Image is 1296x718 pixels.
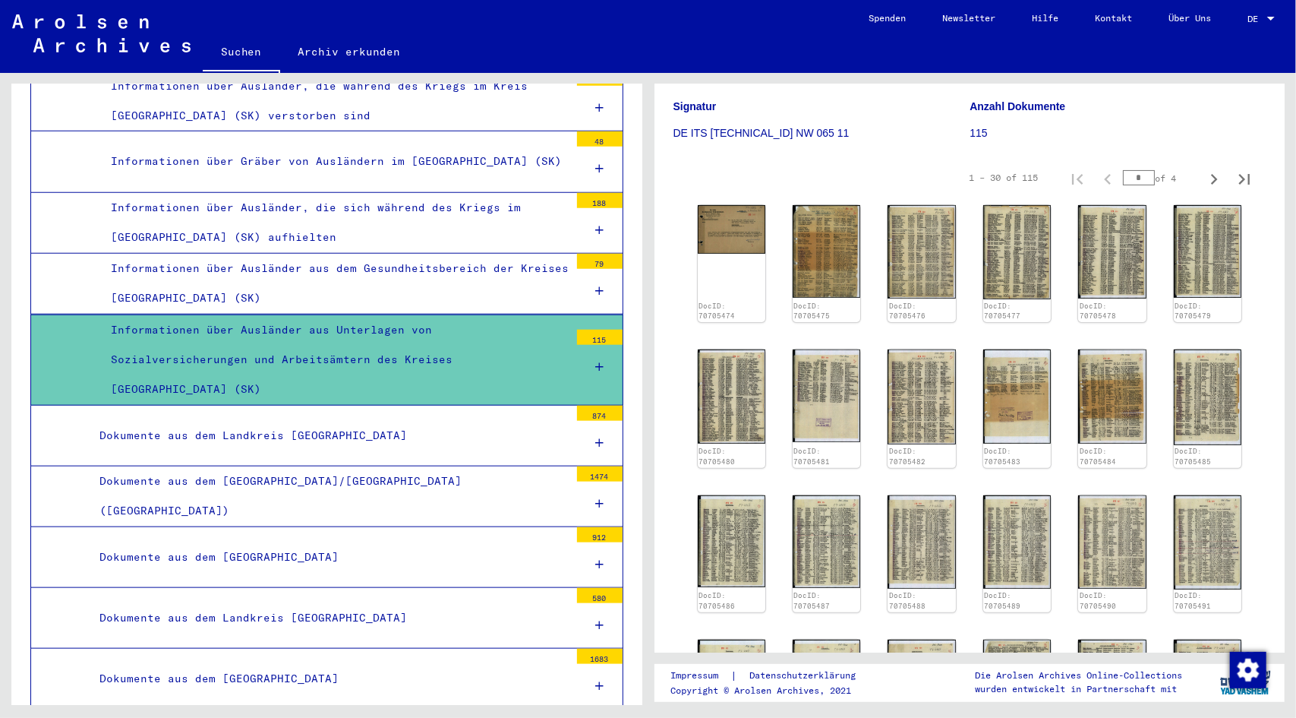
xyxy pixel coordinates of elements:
a: DocID: 70705479 [1175,302,1211,321]
a: DocID: 70705474 [698,302,735,321]
img: 001.jpg [1078,205,1146,298]
div: Dokumente aus dem Landkreis [GEOGRAPHIC_DATA] [88,421,569,451]
p: 115 [970,125,1266,141]
div: 580 [577,588,623,603]
p: DE ITS [TECHNICAL_ID] NW 065 11 [673,125,970,141]
b: Anzahl Dokumente [970,100,1065,112]
img: 001.jpg [888,205,955,299]
img: 001.jpg [888,495,955,589]
div: 874 [577,406,623,421]
img: 001.jpg [1174,350,1241,444]
div: 188 [577,193,623,208]
img: 001.jpg [1174,205,1241,298]
a: DocID: 70705481 [794,447,831,466]
div: Informationen über Ausländer, die während des Kriegs im Kreis [GEOGRAPHIC_DATA] (SK) verstorben sind [99,71,569,131]
a: DocID: 70705487 [794,591,831,610]
img: yv_logo.png [1217,663,1274,701]
a: Suchen [203,33,280,73]
a: DocID: 70705485 [1175,447,1211,466]
img: 001.jpg [888,350,955,444]
img: 001.jpg [983,495,1051,589]
a: DocID: 70705484 [1080,447,1116,466]
a: DocID: 70705476 [889,302,925,321]
div: Dokumente aus dem Landkreis [GEOGRAPHIC_DATA] [88,603,569,633]
div: of 4 [1123,171,1199,185]
img: 001.jpg [698,495,765,588]
div: Informationen über Ausländer aus Unterlagen von Sozialversicherungen und Arbeitsämtern des Kreise... [99,315,569,405]
button: Last page [1229,163,1260,193]
div: 1 – 30 of 115 [969,171,1038,185]
button: First page [1062,163,1093,193]
a: DocID: 70705478 [1080,302,1116,321]
div: Dokumente aus dem [GEOGRAPHIC_DATA]/[GEOGRAPHIC_DATA] ([GEOGRAPHIC_DATA]) [88,467,569,526]
div: 48 [577,131,623,147]
p: Copyright © Arolsen Archives, 2021 [670,684,874,697]
img: 001.jpg [1174,495,1241,590]
img: 001.jpg [698,350,765,444]
img: Zustimmung ändern [1230,652,1266,688]
a: DocID: 70705490 [1080,591,1116,610]
img: Arolsen_neg.svg [12,14,191,52]
div: Dokumente aus dem [GEOGRAPHIC_DATA] [88,664,569,694]
img: 001.jpg [983,350,1051,444]
b: Signatur [673,100,717,112]
button: Previous page [1093,163,1123,193]
img: 001.jpg [983,205,1051,299]
a: DocID: 70705489 [984,591,1020,610]
div: 1683 [577,649,623,664]
div: 79 [577,254,623,269]
a: Archiv erkunden [280,33,419,70]
div: 912 [577,527,623,542]
div: Informationen über Ausländer, die sich während des Kriegs im [GEOGRAPHIC_DATA] (SK) aufhielten [99,193,569,252]
a: DocID: 70705480 [698,447,735,466]
a: DocID: 70705491 [1175,591,1211,610]
p: wurden entwickelt in Partnerschaft mit [975,682,1182,696]
img: 001.jpg [1078,495,1146,589]
a: DocID: 70705482 [889,447,925,466]
div: | [670,668,874,684]
p: Die Arolsen Archives Online-Collections [975,669,1182,682]
a: Datenschutzerklärung [737,668,874,684]
div: 1474 [577,467,623,482]
a: Impressum [670,668,730,684]
img: 001.jpg [1078,350,1146,443]
img: 001.jpg [793,495,860,588]
img: 001.jpg [793,205,860,298]
a: DocID: 70705483 [984,447,1020,466]
div: Informationen über Gräber von Ausländern im [GEOGRAPHIC_DATA] (SK) [99,147,569,176]
img: 001.jpg [793,350,860,442]
div: Informationen über Ausländer aus dem Gesundheitsbereich der Kreises [GEOGRAPHIC_DATA] (SK) [99,254,569,313]
button: Next page [1199,163,1229,193]
a: DocID: 70705475 [794,302,831,321]
a: DocID: 70705477 [984,302,1020,321]
div: 115 [577,330,623,345]
div: Dokumente aus dem [GEOGRAPHIC_DATA] [88,542,569,572]
a: DocID: 70705488 [889,591,925,610]
img: 001.jpg [698,205,765,253]
span: DE [1247,14,1264,24]
a: DocID: 70705486 [698,591,735,610]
